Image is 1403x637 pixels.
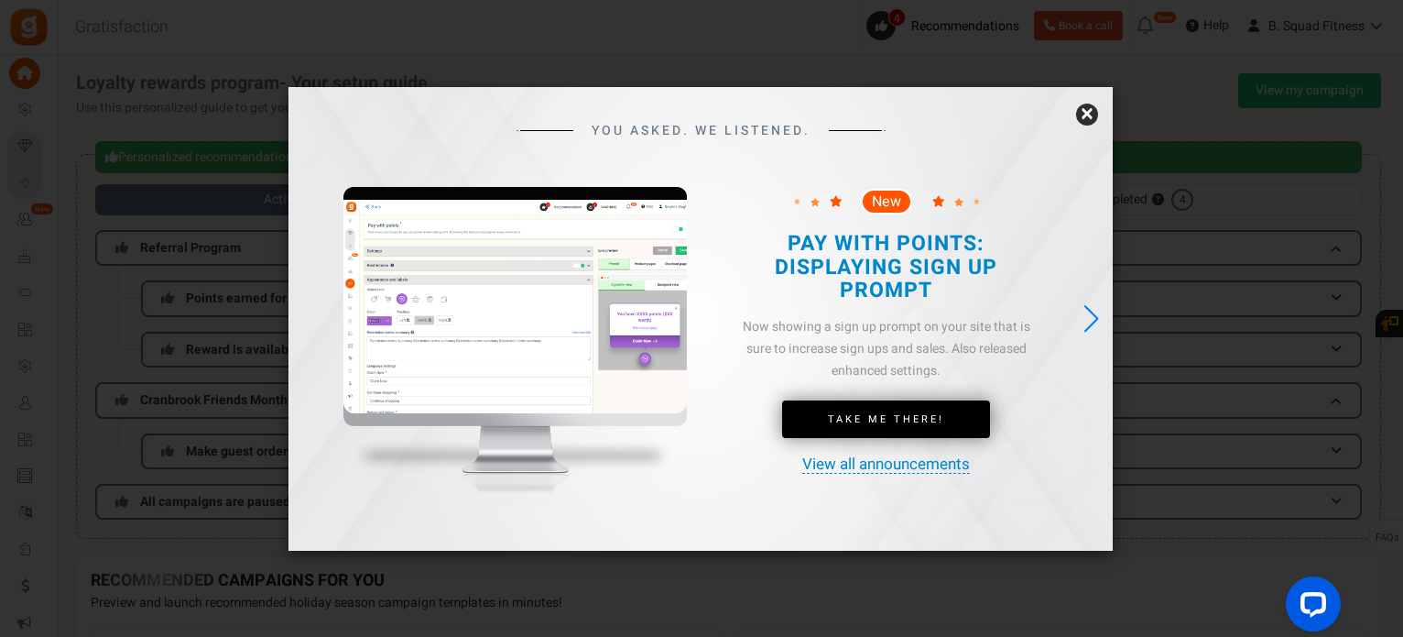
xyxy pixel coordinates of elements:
span: New [872,194,901,209]
h2: PAY WITH POINTS: DISPLAYING SIGN UP PROMPT [745,233,1026,302]
span: YOU ASKED. WE LISTENED. [592,124,810,137]
img: mockup [343,187,687,535]
div: Now showing a sign up prompt on your site that is sure to increase sign ups and sales. Also relea... [730,316,1041,381]
a: × [1076,104,1098,126]
a: Take Me There! [782,401,990,439]
a: View all announcements [802,456,970,474]
img: screenshot [343,200,687,413]
div: Next slide [1079,299,1104,339]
